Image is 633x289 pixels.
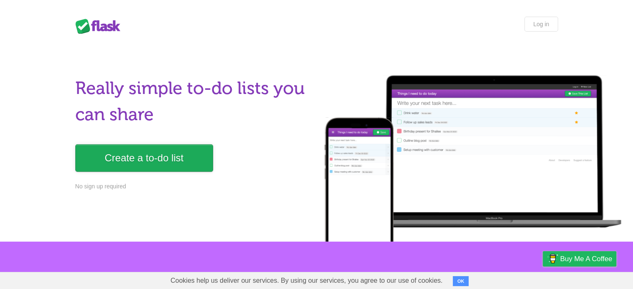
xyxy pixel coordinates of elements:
[543,251,616,267] a: Buy me a coffee
[75,75,312,128] h1: Really simple to-do lists you can share
[524,17,558,32] a: Log in
[75,182,312,191] p: No sign up required
[560,252,612,266] span: Buy me a coffee
[453,276,469,286] button: OK
[75,144,213,172] a: Create a to-do list
[75,19,125,34] div: Flask Lists
[547,252,558,266] img: Buy me a coffee
[162,272,451,289] span: Cookies help us deliver our services. By using our services, you agree to our use of cookies.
